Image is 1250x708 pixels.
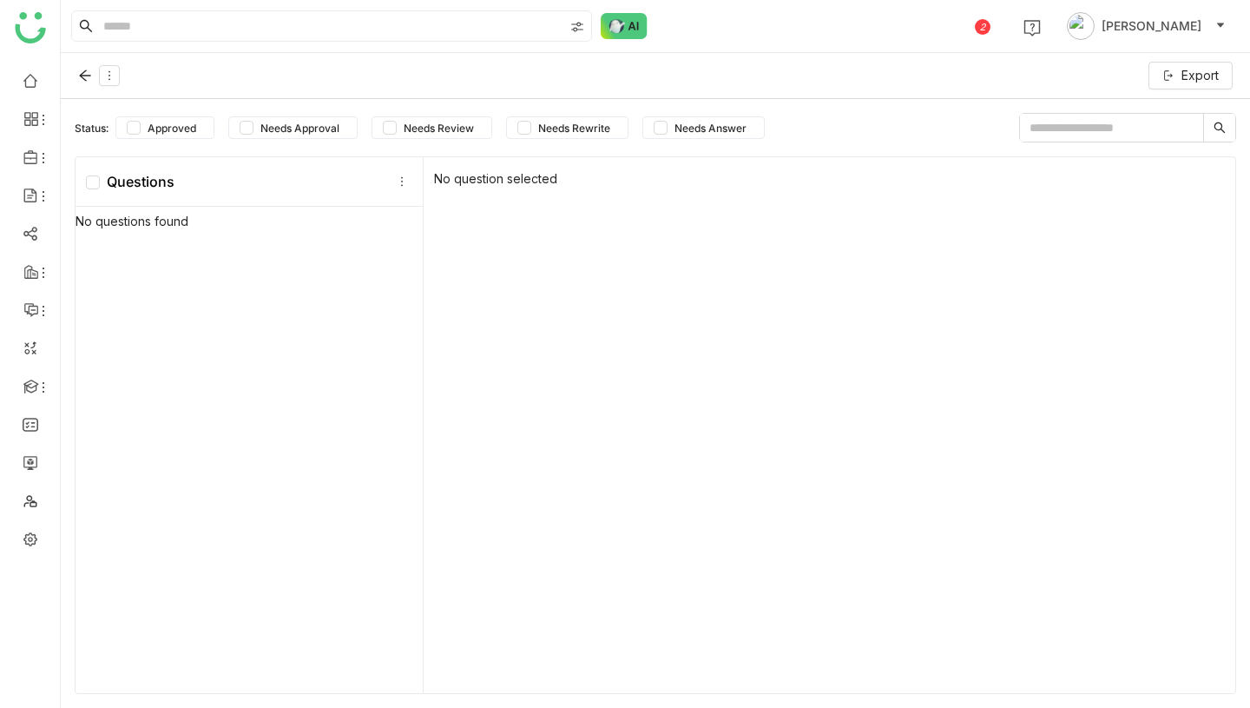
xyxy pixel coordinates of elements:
span: [PERSON_NAME] [1102,17,1201,36]
img: ask-buddy-normal.svg [601,13,648,39]
img: avatar [1067,12,1095,40]
div: Questions [86,173,174,190]
button: Export [1148,62,1233,89]
div: No questions found [76,207,423,698]
span: Needs Rewrite [531,122,617,135]
span: Needs Review [397,122,481,135]
span: Needs Answer [668,122,753,135]
span: Export [1181,66,1219,85]
button: [PERSON_NAME] [1063,12,1229,40]
div: 2 [975,19,990,35]
div: Status: [75,122,109,135]
img: help.svg [1023,19,1041,36]
div: No question selected [424,157,1235,693]
span: Approved [141,122,203,135]
span: Needs Approval [253,122,346,135]
img: search-type.svg [570,20,584,34]
img: logo [15,12,46,43]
